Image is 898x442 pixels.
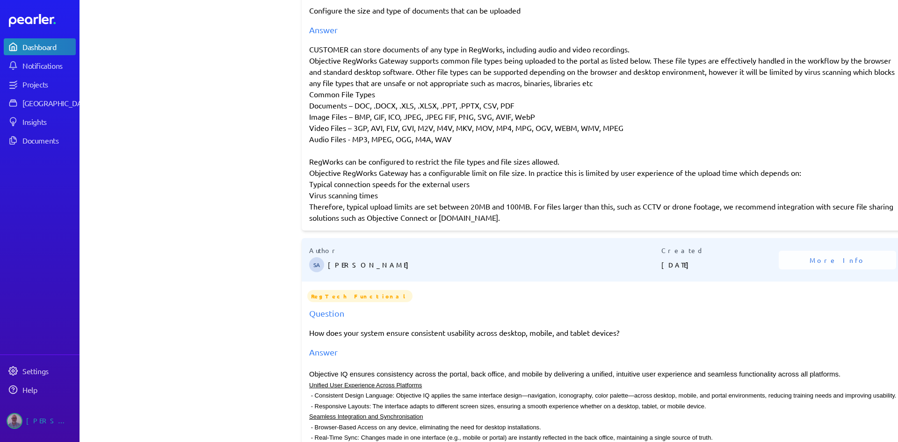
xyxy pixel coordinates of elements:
a: Projects [4,76,76,93]
div: Answer [309,23,896,36]
div: Dashboard [22,42,75,51]
p: [DATE] [661,255,779,274]
a: [GEOGRAPHIC_DATA] [4,94,76,111]
a: Dashboard [9,14,76,27]
p: Author [309,246,661,255]
a: Dashboard [4,38,76,55]
span: More Info [810,255,866,265]
a: Settings [4,362,76,379]
p: How does your system ensure consistent usability across desktop, mobile, and tablet devices? [309,327,896,338]
font: Unified User Experience Across Platforms [309,382,422,389]
font: - Browser-Based Access on any device, eliminating the need for desktop installations. - Real-Time... [309,424,713,442]
p: Configure the size and type of documents that can be uploaded [309,5,896,16]
div: Help [22,385,75,394]
a: Jason Riches's photo[PERSON_NAME] [4,409,76,433]
div: Documents [22,136,75,145]
p: Created [661,246,779,255]
font: - Consistent Design Language: Objective IQ applies the same interface design—navigation, iconogra... [309,392,896,410]
button: More Info [779,251,896,269]
a: Help [4,381,76,398]
img: Jason Riches [7,413,22,429]
div: Answer [309,346,896,358]
div: Question [309,307,896,319]
p: [PERSON_NAME] [328,255,661,274]
div: [GEOGRAPHIC_DATA] [22,98,92,108]
div: Settings [22,366,75,376]
span: Steve Ackermann [309,257,324,272]
div: Notifications [22,61,75,70]
div: Projects [22,80,75,89]
a: Documents [4,132,76,149]
font: Seamless Integration and Synchronisation [309,413,423,420]
div: CUSTOMER can store documents of any type in RegWorks, including audio and video recordings. Objec... [309,43,896,223]
div: [PERSON_NAME] [26,413,73,429]
a: Notifications [4,57,76,74]
div: Insights [22,117,75,126]
span: RegTech Functional [307,290,413,302]
a: Insights [4,113,76,130]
